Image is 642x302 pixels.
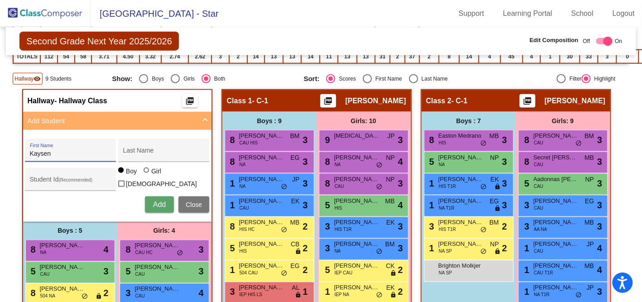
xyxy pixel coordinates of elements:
span: do_not_disturb_alt [177,250,183,257]
span: Close [186,201,202,208]
span: 1 [522,287,530,297]
span: 3 [502,177,507,190]
td: 2.74 [161,50,188,63]
span: 1 [522,244,530,254]
button: Close [179,197,209,213]
span: 1 [522,265,530,275]
span: lock [495,183,501,191]
span: do_not_disturb_alt [377,249,383,256]
div: Boy [126,167,137,176]
span: 8 [228,135,235,145]
span: JP [387,131,395,141]
span: NA [40,249,47,256]
span: 3 [398,177,403,190]
td: 54 [58,50,75,63]
span: JP [292,175,299,184]
span: Add [153,201,166,208]
span: CAU T1R [534,270,554,277]
span: MB [386,197,395,206]
a: Support [452,6,492,21]
td: 11 [320,50,338,63]
span: 3 [124,288,131,298]
span: NA T1R [534,292,550,298]
span: 8 [29,288,36,298]
span: Off [583,37,590,45]
span: [PERSON_NAME] [135,241,180,250]
span: [PERSON_NAME] [439,197,484,206]
span: do_not_disturb_alt [481,140,487,147]
td: 13 [338,50,357,63]
span: EK [386,218,395,228]
td: 37 [405,50,420,63]
div: Girls: 4 [117,222,212,240]
mat-radio-group: Select an option [304,74,488,83]
span: [PERSON_NAME] [534,218,579,227]
span: HIS [335,205,343,211]
mat-expansion-panel-header: Add Student [23,112,212,130]
span: 504 NA [40,293,55,300]
span: do_not_disturb_alt [377,292,383,299]
button: Print Students Details [182,94,198,108]
a: School [564,6,601,21]
span: do_not_disturb_alt [481,183,487,191]
span: 1 [427,244,434,254]
td: 30 [560,50,580,63]
span: EG [585,197,594,206]
span: NP [386,175,395,184]
span: do_not_disturb_alt [377,183,383,191]
span: lock [96,293,102,301]
span: Brighton Molkjer [439,262,484,271]
span: HIS T1R [439,183,456,190]
span: 3 [427,222,434,232]
span: 8 [522,157,530,167]
input: First Name [30,150,111,158]
span: BM [585,131,594,141]
span: Secret [PERSON_NAME] [534,153,579,162]
span: [PERSON_NAME] [135,285,180,294]
span: 8 [522,135,530,145]
span: [MEDICAL_DATA][PERSON_NAME] [334,131,380,140]
span: Show: [112,75,132,83]
td: TOTALS [13,50,40,63]
span: 3 [228,287,235,297]
span: CAU HC [135,249,153,256]
td: 2 [229,50,247,63]
span: 5 [228,244,235,254]
td: 8 [439,50,459,63]
span: Second Grade Next Year 2025/2026 [19,32,179,51]
span: [GEOGRAPHIC_DATA] - Star [91,6,219,21]
span: 2 [398,285,403,299]
span: CK [386,262,395,271]
span: lock [295,249,302,256]
span: Aadonnas [PERSON_NAME] [534,175,579,184]
span: [PERSON_NAME] [545,96,605,105]
td: 13 [283,50,301,63]
span: 2 [502,220,507,234]
span: [PERSON_NAME] [439,153,484,162]
div: Girls: 9 [516,112,610,130]
span: On [615,37,623,45]
span: JP [587,283,594,293]
span: 3 [398,242,403,255]
span: do_not_disturb_alt [576,292,582,299]
span: 4 [398,155,403,168]
span: 2 [303,264,308,277]
span: 3 [303,133,308,147]
span: 1 [427,200,434,210]
span: 3 [597,198,602,212]
span: NA [335,161,341,168]
span: CAU HIS [240,139,258,146]
span: BM [290,131,300,141]
td: 4 [479,50,501,63]
td: 2 [390,50,405,63]
span: HIS T1R [335,226,352,233]
span: Hallway [14,75,34,83]
span: NP [490,153,499,163]
div: Both [211,75,226,83]
span: Class 2 [426,96,452,105]
span: EK [291,197,300,206]
span: 5 [124,267,131,277]
span: [PERSON_NAME] [40,285,85,294]
div: Boys [148,75,164,83]
span: IEP HIS LS [240,292,262,298]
